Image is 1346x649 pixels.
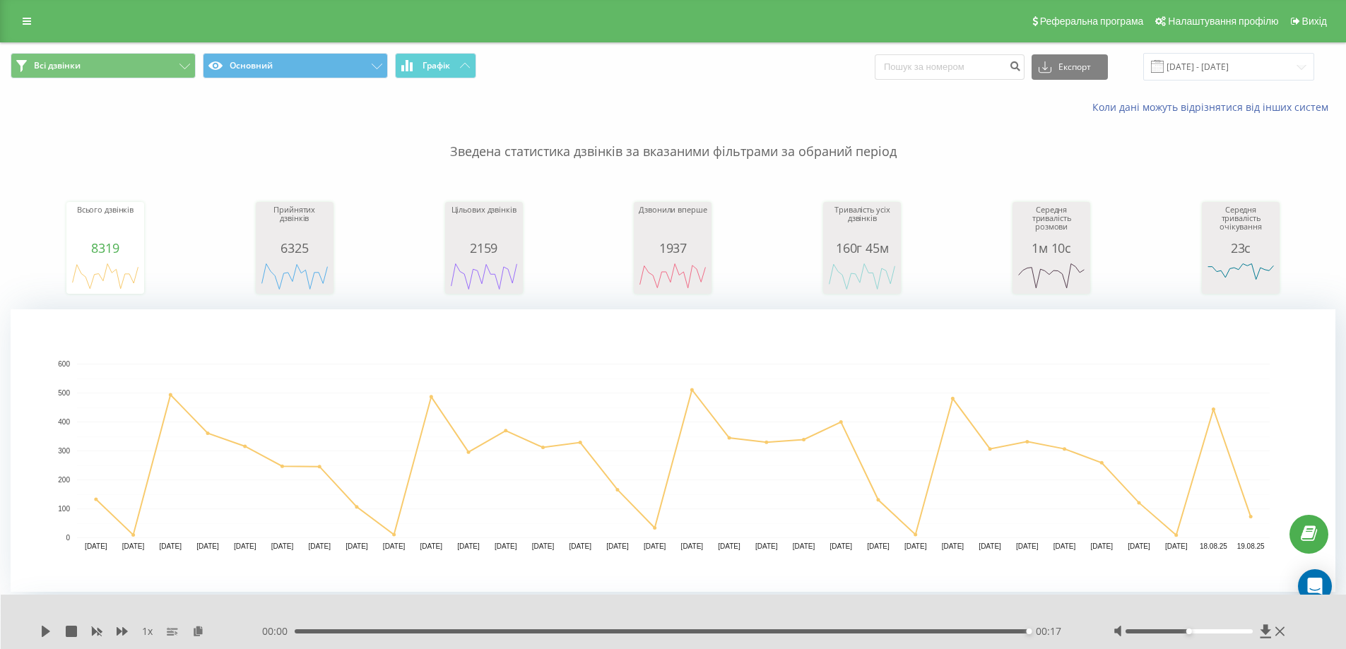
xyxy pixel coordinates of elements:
[395,53,476,78] button: Графік
[1016,206,1087,241] div: Середня тривалість розмови
[1200,542,1227,550] text: 18.08.25
[457,542,480,550] text: [DATE]
[142,624,153,638] span: 1 x
[827,255,897,297] svg: A chart.
[1016,241,1087,255] div: 1м 10с
[85,542,107,550] text: [DATE]
[11,114,1335,161] p: Зведена статистика дзвінків за вказаними фільтрами за обраний період
[70,241,141,255] div: 8319
[1298,569,1332,603] div: Open Intercom Messenger
[637,241,708,255] div: 1937
[271,542,294,550] text: [DATE]
[58,360,70,368] text: 600
[58,505,70,513] text: 100
[70,206,141,241] div: Всього дзвінків
[420,542,443,550] text: [DATE]
[942,542,964,550] text: [DATE]
[1205,255,1276,297] svg: A chart.
[867,542,890,550] text: [DATE]
[1091,542,1114,550] text: [DATE]
[196,542,219,550] text: [DATE]
[755,542,778,550] text: [DATE]
[904,542,927,550] text: [DATE]
[70,255,141,297] svg: A chart.
[1186,629,1192,634] div: Accessibility label
[681,542,704,550] text: [DATE]
[160,542,182,550] text: [DATE]
[259,241,330,255] div: 6325
[58,418,70,426] text: 400
[449,206,519,241] div: Цільових дзвінків
[644,542,666,550] text: [DATE]
[718,542,740,550] text: [DATE]
[34,60,81,71] span: Всі дзвінки
[875,54,1025,80] input: Пошук за номером
[1205,241,1276,255] div: 23с
[203,53,388,78] button: Основний
[1128,542,1150,550] text: [DATE]
[11,309,1335,592] svg: A chart.
[449,255,519,297] svg: A chart.
[449,241,519,255] div: 2159
[827,206,897,241] div: Тривалість усіх дзвінків
[1237,542,1265,550] text: 19.08.25
[827,241,897,255] div: 160г 45м
[1205,206,1276,241] div: Середня тривалість очікування
[58,389,70,397] text: 500
[793,542,815,550] text: [DATE]
[423,61,450,71] span: Графік
[262,624,295,638] span: 00:00
[1026,629,1032,634] div: Accessibility label
[1092,100,1335,114] a: Коли дані можуть відрізнятися вiд інших систем
[532,542,555,550] text: [DATE]
[58,447,70,455] text: 300
[1302,16,1327,27] span: Вихід
[495,542,517,550] text: [DATE]
[1016,542,1039,550] text: [DATE]
[606,542,629,550] text: [DATE]
[1165,542,1188,550] text: [DATE]
[234,542,256,550] text: [DATE]
[979,542,1001,550] text: [DATE]
[1032,54,1108,80] button: Експорт
[122,542,145,550] text: [DATE]
[259,255,330,297] svg: A chart.
[1053,542,1076,550] text: [DATE]
[383,542,406,550] text: [DATE]
[259,206,330,241] div: Прийнятих дзвінків
[1040,16,1144,27] span: Реферальна програма
[1168,16,1278,27] span: Налаштування профілю
[66,534,70,542] text: 0
[1036,624,1061,638] span: 00:17
[637,206,708,241] div: Дзвонили вперше
[308,542,331,550] text: [DATE]
[569,542,591,550] text: [DATE]
[58,476,70,484] text: 200
[830,542,852,550] text: [DATE]
[1016,255,1087,297] svg: A chart.
[346,542,368,550] text: [DATE]
[637,255,708,297] svg: A chart.
[11,53,196,78] button: Всі дзвінки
